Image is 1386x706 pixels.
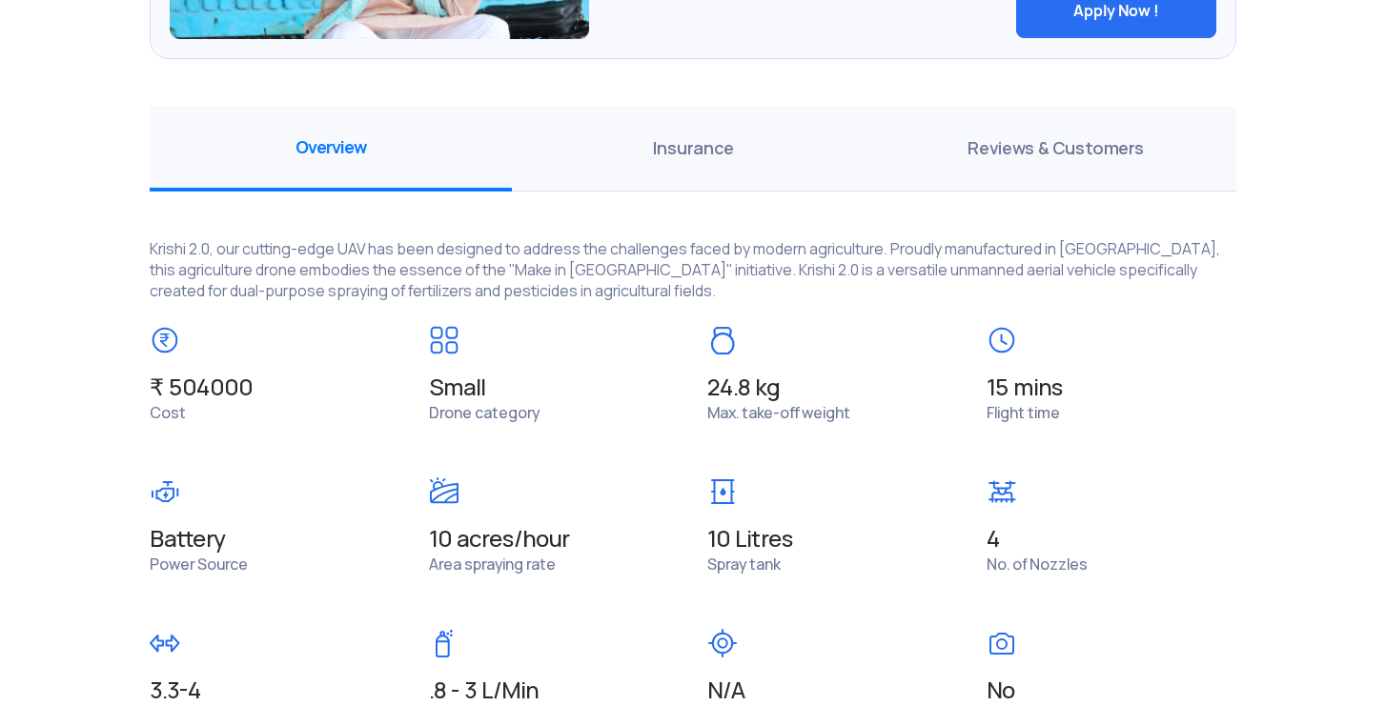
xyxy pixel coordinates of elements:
span: Small [429,374,680,401]
span: 15 mins [987,374,1237,401]
span: No. of Nozzles [987,555,1088,575]
span: Overview [150,107,512,192]
span: Power Source [150,555,248,575]
span: 24.8 kg [707,374,958,401]
span: N/A [707,677,958,704]
p: Krishi 2.0, our cutting-edge UAV has been designed to address the challenges faced by modern agri... [150,220,1236,302]
span: Insurance [512,107,874,192]
span: Max. take-off weight [707,403,850,423]
span: Spray tank [707,555,780,575]
span: 10 Litres [707,526,958,553]
span: .8 - 3 L/Min [429,677,680,704]
span: ₹ 504000 [150,373,253,402]
span: Area spraying rate [429,555,556,575]
span: Cost [150,403,186,423]
span: Reviews & Customers [874,107,1236,192]
span: 3.3-4 [150,677,400,704]
span: Battery [150,526,400,553]
span: Flight time [987,403,1060,423]
span: No [987,677,1237,704]
span: 4 [987,526,1237,553]
span: Drone category [429,403,540,423]
span: 10 acres/hour [429,526,680,553]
